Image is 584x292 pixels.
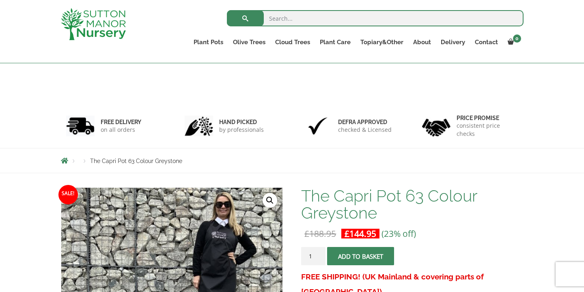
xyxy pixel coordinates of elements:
button: Add to basket [327,247,394,265]
input: Product quantity [301,247,325,265]
span: 0 [513,34,521,43]
a: Delivery [436,36,470,48]
span: £ [345,228,349,239]
a: Plant Care [315,36,356,48]
a: About [408,36,436,48]
img: 2.jpg [185,116,213,136]
span: £ [304,228,309,239]
span: The Capri Pot 63 Colour Greystone [90,158,182,164]
p: by professionals [219,126,264,134]
img: logo [61,8,126,40]
h1: The Capri Pot 63 Colour Greystone [301,187,523,221]
a: Plant Pots [189,36,228,48]
span: Sale! [58,185,78,204]
a: 0 [503,36,524,48]
img: 3.jpg [304,116,332,136]
h6: FREE DELIVERY [101,118,141,126]
a: Olive Trees [228,36,270,48]
p: on all orders [101,126,141,134]
img: 1.jpg [66,116,95,136]
a: Cloud Trees [270,36,315,48]
h6: hand picked [219,118,264,126]
input: Search... [227,10,524,26]
h6: Defra approved [338,118,392,126]
img: 4.jpg [422,114,450,138]
a: Topiary&Other [356,36,408,48]
a: Contact [470,36,503,48]
p: checked & Licensed [338,126,392,134]
span: (23% off) [381,228,416,239]
bdi: 144.95 [345,228,376,239]
h6: Price promise [457,114,518,122]
p: consistent price checks [457,122,518,138]
nav: Breadcrumbs [61,157,524,164]
a: View full-screen image gallery [263,193,277,208]
bdi: 188.95 [304,228,336,239]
